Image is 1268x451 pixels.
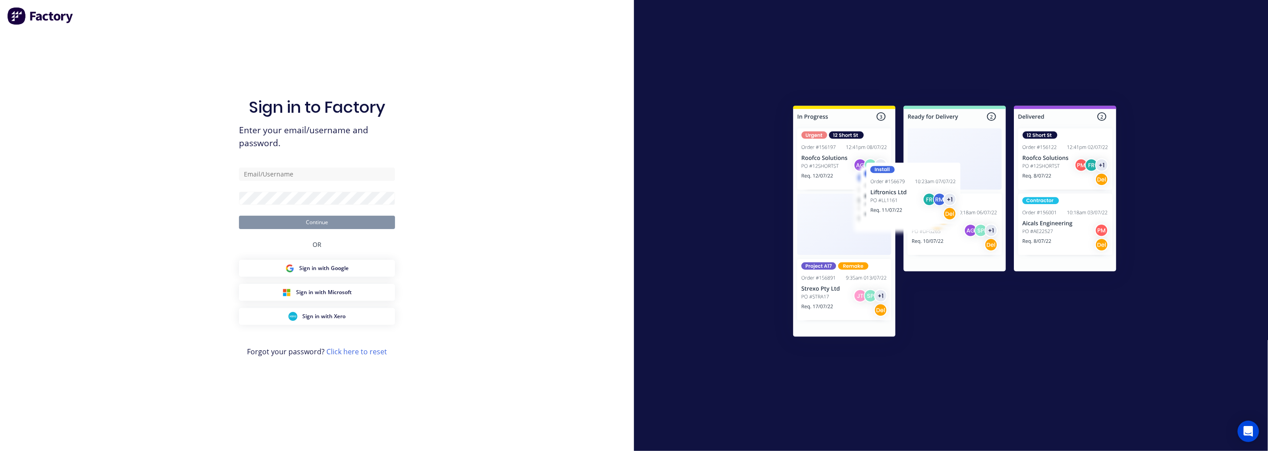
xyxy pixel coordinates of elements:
button: Continue [239,216,395,229]
button: Microsoft Sign inSign in with Microsoft [239,284,395,301]
img: Google Sign in [285,264,294,273]
img: Factory [7,7,74,25]
button: Google Sign inSign in with Google [239,260,395,277]
img: Sign in [774,88,1136,358]
img: Xero Sign in [288,312,297,321]
img: Microsoft Sign in [282,288,291,297]
h1: Sign in to Factory [249,98,385,117]
span: Sign in with Xero [303,312,346,320]
input: Email/Username [239,168,395,181]
button: Xero Sign inSign in with Xero [239,308,395,325]
span: Sign in with Microsoft [296,288,352,296]
span: Forgot your password? [247,346,387,357]
span: Enter your email/username and password. [239,124,395,150]
div: Open Intercom Messenger [1238,421,1259,442]
div: OR [313,229,321,260]
a: Click here to reset [326,347,387,357]
span: Sign in with Google [300,264,349,272]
